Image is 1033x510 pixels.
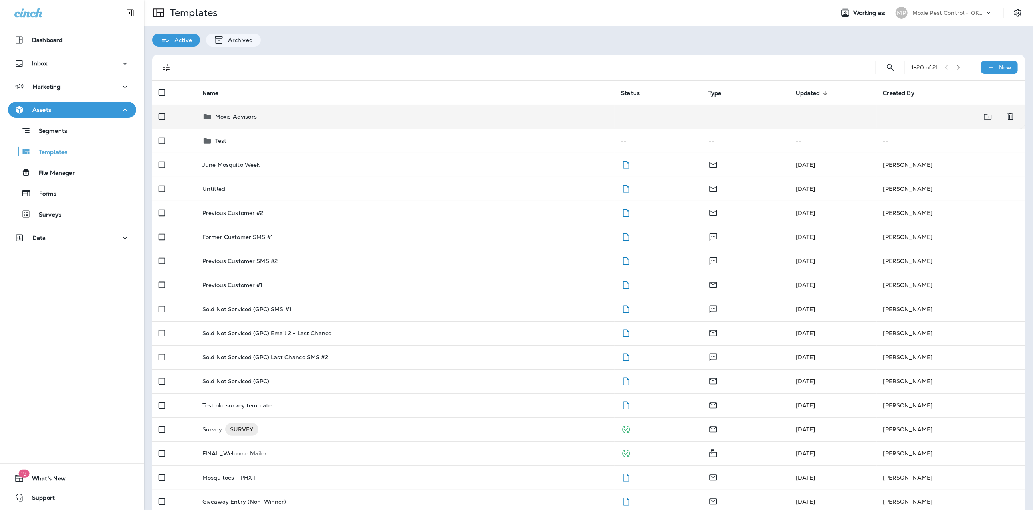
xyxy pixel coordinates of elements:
[621,497,631,504] span: Draft
[877,129,1025,153] td: --
[708,353,718,360] span: Text
[31,211,61,219] p: Surveys
[1003,109,1019,125] button: Delete
[621,377,631,384] span: Draft
[621,449,631,456] span: Published
[999,64,1012,71] p: New
[202,210,264,216] p: Previous Customer #2
[896,7,908,19] div: MP
[877,105,981,129] td: --
[202,162,260,168] p: June Mosquito Week
[883,89,925,97] span: Created By
[202,378,269,385] p: Sold Not Serviced (GPC)
[708,329,718,336] span: Email
[167,7,218,19] p: Templates
[202,234,273,240] p: Former Customer SMS #1
[877,153,1025,177] td: [PERSON_NAME]
[1011,6,1025,20] button: Settings
[225,425,258,433] span: SURVEY
[615,129,702,153] td: --
[170,37,192,43] p: Active
[708,184,718,192] span: Email
[796,378,815,385] span: Danielle Russell
[32,37,63,43] p: Dashboard
[119,5,141,21] button: Collapse Sidebar
[202,474,256,481] p: Mosquitoes - PHX 1
[796,281,815,289] span: Danielle Russell
[702,129,789,153] td: --
[621,329,631,336] span: Draft
[202,258,278,264] p: Previous Customer SMS #2
[31,149,67,156] p: Templates
[796,450,815,457] span: J-P Scoville
[796,89,831,97] span: Updated
[912,64,938,71] div: 1 - 20 of 21
[202,186,225,192] p: Untitled
[912,10,985,16] p: Moxie Pest Control - OKC [GEOGRAPHIC_DATA]
[8,143,136,160] button: Templates
[877,321,1025,345] td: [PERSON_NAME]
[202,498,286,505] p: Giveaway Entry (Non-Winner)
[708,473,718,480] span: Email
[621,473,631,480] span: Draft
[621,90,640,97] span: Status
[8,79,136,95] button: Marketing
[621,425,631,432] span: Published
[789,105,877,129] td: --
[18,470,29,478] span: 19
[853,10,888,16] span: Working as:
[877,465,1025,490] td: [PERSON_NAME]
[159,59,175,75] button: Filters
[8,230,136,246] button: Data
[8,32,136,48] button: Dashboard
[877,201,1025,225] td: [PERSON_NAME]
[8,122,136,139] button: Segments
[796,306,815,313] span: Danielle Russell
[202,282,263,288] p: Previous Customer #1
[8,206,136,223] button: Surveys
[877,345,1025,369] td: [PERSON_NAME]
[980,109,996,125] button: Move to folder
[708,208,718,216] span: Email
[708,257,718,264] span: Text
[796,257,815,265] span: Danielle Russell
[702,105,789,129] td: --
[708,89,732,97] span: Type
[708,449,718,456] span: Mailer
[621,305,631,312] span: Draft
[621,353,631,360] span: Draft
[202,354,328,360] p: Sold Not Serviced (GPC) Last Chance SMS #2
[8,490,136,506] button: Support
[32,235,46,241] p: Data
[32,83,61,90] p: Marketing
[31,170,75,177] p: File Manager
[708,281,718,288] span: Email
[877,417,1025,441] td: [PERSON_NAME]
[796,402,815,409] span: Shannon Davis
[882,59,898,75] button: Search Templates
[796,209,815,217] span: Danielle Russell
[32,60,47,67] p: Inbox
[708,497,718,504] span: Email
[796,233,815,241] span: Danielle Russell
[796,498,815,505] span: Shannon Davis
[877,297,1025,321] td: [PERSON_NAME]
[8,185,136,202] button: Forms
[8,470,136,486] button: 19What's New
[202,330,331,336] p: Sold Not Serviced (GPC) Email 2 - Last Chance
[621,233,631,240] span: Draft
[202,90,219,97] span: Name
[877,249,1025,273] td: [PERSON_NAME]
[202,423,222,436] p: Survey
[31,127,67,136] p: Segments
[8,164,136,181] button: File Manager
[615,105,702,129] td: --
[883,90,914,97] span: Created By
[877,225,1025,249] td: [PERSON_NAME]
[708,160,718,168] span: Email
[796,426,815,433] span: J-P Scoville
[708,377,718,384] span: Email
[202,89,229,97] span: Name
[8,55,136,71] button: Inbox
[621,257,631,264] span: Draft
